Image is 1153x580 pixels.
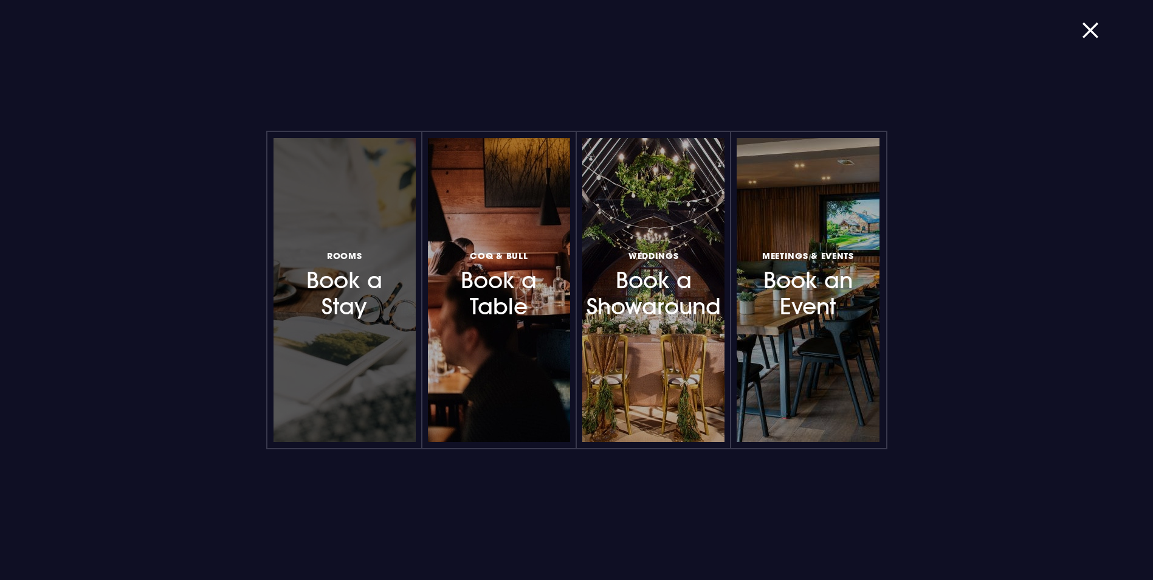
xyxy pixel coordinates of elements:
[737,138,879,442] a: Meetings & EventsBook an Event
[628,250,679,261] span: Weddings
[755,247,861,320] h3: Book an Event
[327,250,362,261] span: Rooms
[292,247,398,320] h3: Book a Stay
[428,138,570,442] a: Coq & BullBook a Table
[762,250,854,261] span: Meetings & Events
[470,250,528,261] span: Coq & Bull
[446,247,552,320] h3: Book a Table
[601,247,706,320] h3: Book a Showaround
[582,138,724,442] a: WeddingsBook a Showaround
[274,138,416,442] a: RoomsBook a Stay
